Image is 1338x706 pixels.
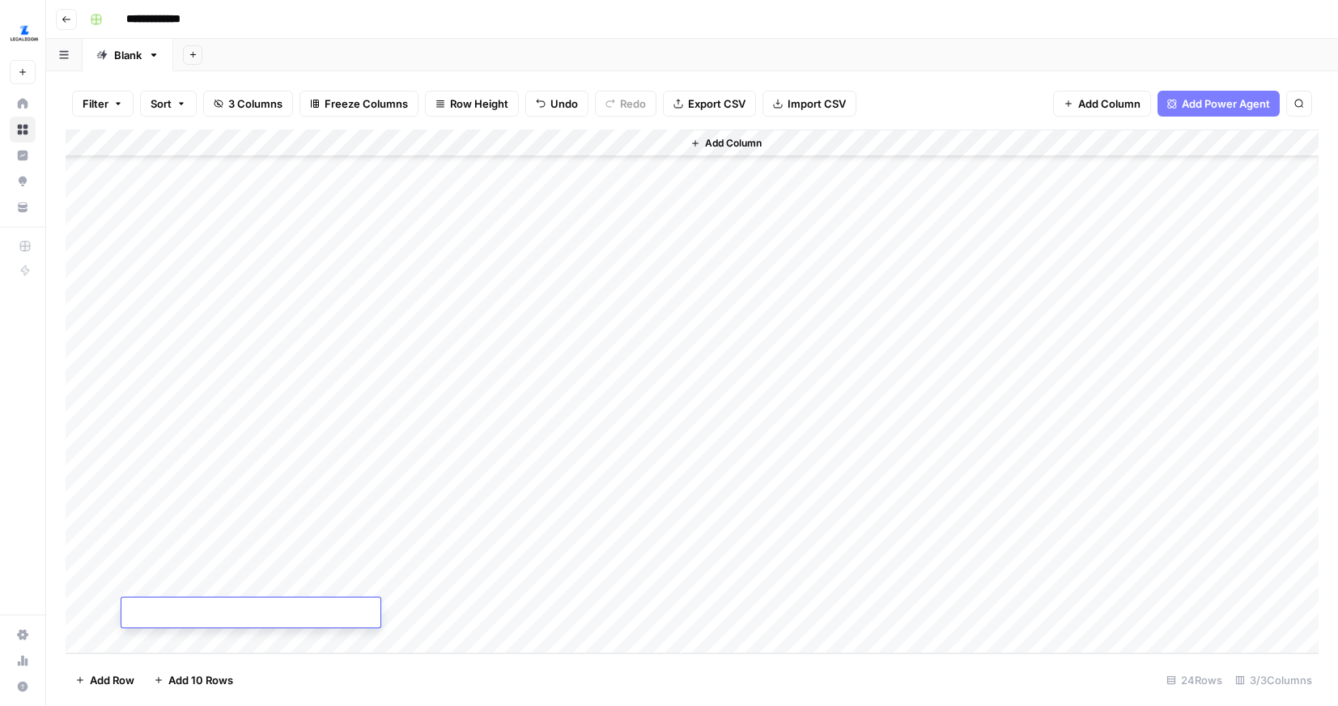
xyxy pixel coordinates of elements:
a: Browse [10,117,36,142]
span: Add Column [1078,96,1140,112]
span: Export CSV [688,96,745,112]
a: Your Data [10,194,36,220]
button: Import CSV [762,91,856,117]
span: Add Power Agent [1182,96,1270,112]
button: Add 10 Rows [144,667,243,693]
a: Home [10,91,36,117]
a: Opportunities [10,168,36,194]
button: Undo [525,91,588,117]
span: Import CSV [788,96,846,112]
a: Blank [83,39,173,71]
button: Add Column [1053,91,1151,117]
span: Sort [151,96,172,112]
span: 3 Columns [228,96,282,112]
img: LegalZoom Logo [10,19,39,48]
button: Freeze Columns [299,91,418,117]
span: Add 10 Rows [168,672,233,688]
span: Row Height [450,96,508,112]
a: Insights [10,142,36,168]
div: 3/3 Columns [1229,667,1319,693]
button: Redo [595,91,656,117]
button: Row Height [425,91,519,117]
span: Redo [620,96,646,112]
button: Export CSV [663,91,756,117]
button: Add Column [684,133,768,154]
button: 3 Columns [203,91,293,117]
button: Filter [72,91,134,117]
button: Add Power Agent [1157,91,1280,117]
span: Freeze Columns [325,96,408,112]
span: Undo [550,96,578,112]
span: Filter [83,96,108,112]
div: Blank [114,47,142,63]
button: Help + Support [10,674,36,700]
a: Usage [10,648,36,674]
span: Add Column [705,136,762,151]
button: Add Row [66,667,144,693]
a: Settings [10,622,36,648]
button: Sort [140,91,197,117]
button: Workspace: LegalZoom [10,13,36,53]
span: Add Row [90,672,134,688]
div: 24 Rows [1160,667,1229,693]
